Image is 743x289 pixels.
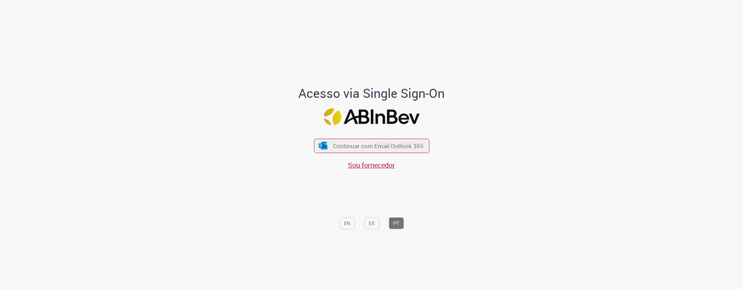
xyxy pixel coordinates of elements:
a: Sou fornecedor [348,160,395,170]
button: ícone Azure/Microsoft 360 Continuar com Email Outlook 365 [314,139,429,153]
button: EN [339,217,355,229]
button: ES [364,217,379,229]
button: PT [389,217,404,229]
span: Continuar com Email Outlook 365 [333,142,424,150]
img: ícone Azure/Microsoft 360 [318,142,328,149]
img: Logo ABInBev [324,108,419,125]
h1: Acesso via Single Sign-On [275,86,469,100]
